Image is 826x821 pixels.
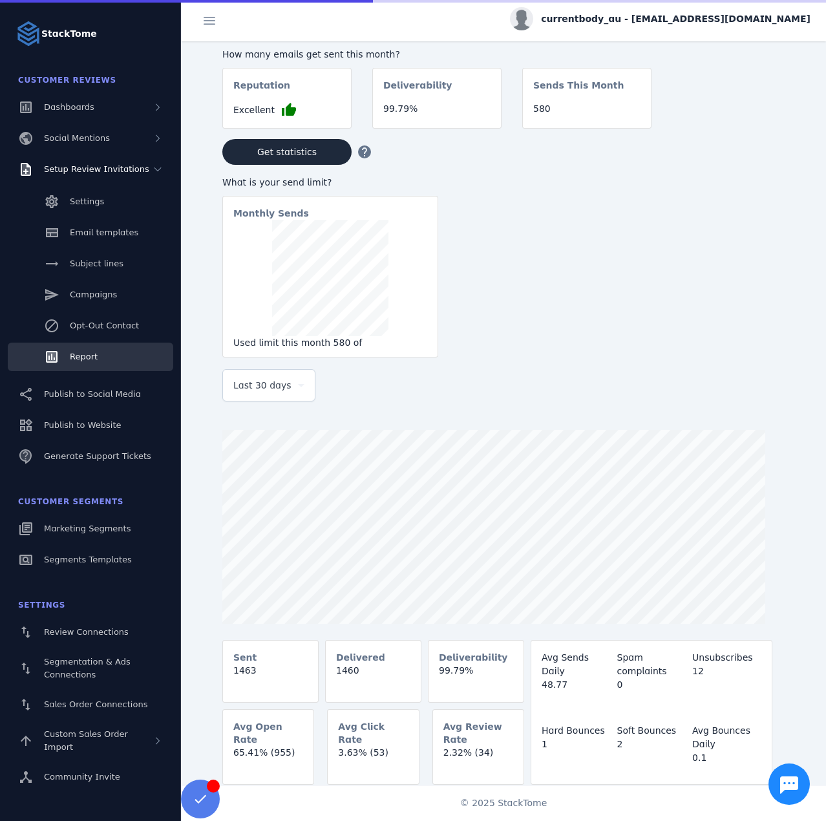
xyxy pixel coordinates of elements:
[233,720,303,746] mat-card-subtitle: Avg Open Rate
[336,651,385,664] mat-card-subtitle: Delivered
[439,651,508,664] mat-card-subtitle: Deliverability
[8,649,173,688] a: Segmentation & Ads Connections
[8,187,173,216] a: Settings
[44,102,94,112] span: Dashboards
[222,139,352,165] button: Get statistics
[542,651,611,678] div: Avg Sends Daily
[223,664,318,688] mat-card-content: 1463
[41,27,97,41] strong: StackTome
[70,290,117,299] span: Campaigns
[44,657,131,679] span: Segmentation & Ads Connections
[8,442,173,471] a: Generate Support Tickets
[44,164,149,174] span: Setup Review Invitations
[8,281,173,309] a: Campaigns
[8,546,173,574] a: Segments Templates
[460,796,547,810] span: © 2025 StackTome
[443,720,513,746] mat-card-subtitle: Avg Review Rate
[44,729,128,752] span: Custom Sales Order Import
[70,352,98,361] span: Report
[16,21,41,47] img: Logo image
[542,738,611,751] div: 1
[233,651,257,664] mat-card-subtitle: Sent
[222,48,651,61] div: How many emails get sent this month?
[523,102,651,126] mat-card-content: 580
[542,678,611,692] div: 48.77
[44,772,120,782] span: Community Invite
[8,380,173,409] a: Publish to Social Media
[44,555,132,564] span: Segments Templates
[692,651,761,665] div: Unsubscribes
[326,664,421,688] mat-card-content: 1460
[8,219,173,247] a: Email templates
[8,515,173,543] a: Marketing Segments
[44,627,129,637] span: Review Connections
[44,133,110,143] span: Social Mentions
[8,250,173,278] a: Subject lines
[70,321,139,330] span: Opt-Out Contact
[692,751,761,765] div: 0.1
[70,228,138,237] span: Email templates
[18,497,123,506] span: Customer Segments
[233,336,427,350] div: Used limit this month 580 of
[510,7,533,30] img: profile.jpg
[433,746,524,770] mat-card-content: 2.32% (34)
[8,343,173,371] a: Report
[70,259,123,268] span: Subject lines
[44,420,121,430] span: Publish to Website
[70,197,104,206] span: Settings
[44,389,141,399] span: Publish to Social Media
[541,12,810,26] span: currentbody_au - [EMAIL_ADDRESS][DOMAIN_NAME]
[383,102,491,116] div: 99.79%
[281,102,297,118] mat-icon: thumb_up
[8,763,173,791] a: Community Invite
[233,378,291,393] span: Last 30 days
[429,664,524,688] mat-card-content: 99.79%
[44,699,147,709] span: Sales Order Connections
[617,651,686,678] div: Spam complaints
[542,724,611,738] div: Hard Bounces
[44,524,131,533] span: Marketing Segments
[692,665,761,678] div: 12
[257,147,317,156] span: Get statistics
[383,79,452,102] mat-card-subtitle: Deliverability
[692,724,761,751] div: Avg Bounces Daily
[533,79,624,102] mat-card-subtitle: Sends This Month
[18,76,116,85] span: Customer Reviews
[44,451,151,461] span: Generate Support Tickets
[338,720,408,746] mat-card-subtitle: Avg Click Rate
[222,176,438,189] div: What is your send limit?
[617,678,686,692] div: 0
[617,724,686,738] div: Soft Bounces
[617,738,686,751] div: 2
[8,312,173,340] a: Opt-Out Contact
[328,746,418,770] mat-card-content: 3.63% (53)
[8,690,173,719] a: Sales Order Connections
[223,746,313,770] mat-card-content: 65.41% (955)
[8,411,173,440] a: Publish to Website
[233,79,290,102] mat-card-subtitle: Reputation
[233,103,275,117] span: Excellent
[233,207,309,220] mat-card-subtitle: Monthly Sends
[8,618,173,646] a: Review Connections
[510,7,810,30] button: currentbody_au - [EMAIL_ADDRESS][DOMAIN_NAME]
[18,601,65,610] span: Settings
